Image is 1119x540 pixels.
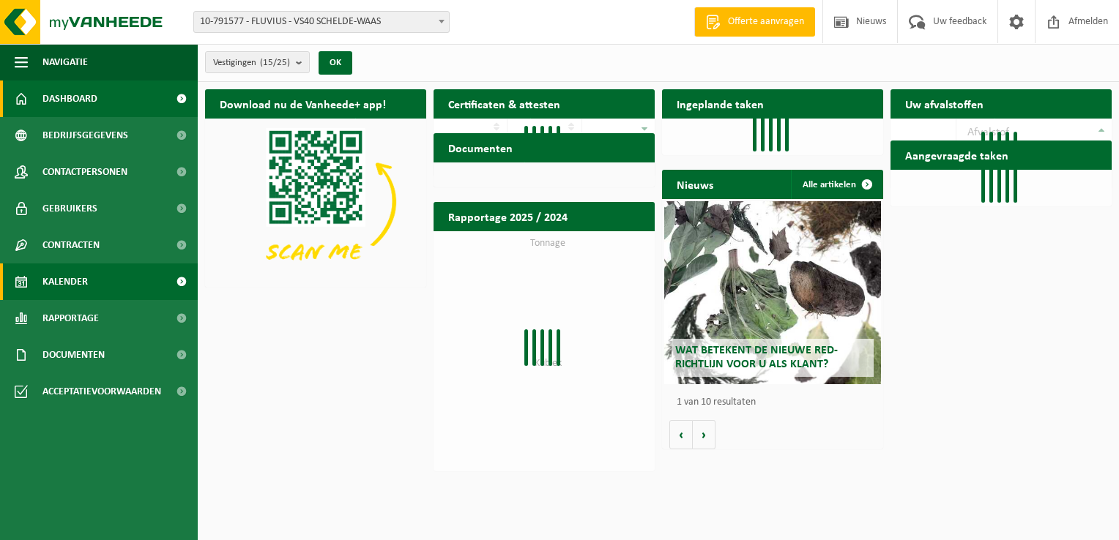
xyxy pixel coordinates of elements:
[194,12,449,32] span: 10-791577 - FLUVIUS - VS40 SCHELDE-WAAS
[42,117,128,154] span: Bedrijfsgegevens
[664,201,881,384] a: Wat betekent de nieuwe RED-richtlijn voor u als klant?
[205,89,401,118] h2: Download nu de Vanheede+ app!
[791,170,882,199] a: Alle artikelen
[694,7,815,37] a: Offerte aanvragen
[662,89,778,118] h2: Ingeplande taken
[213,52,290,74] span: Vestigingen
[669,420,693,449] button: Vorige
[675,345,838,370] span: Wat betekent de nieuwe RED-richtlijn voor u als klant?
[434,133,527,162] h2: Documenten
[42,300,99,337] span: Rapportage
[42,227,100,263] span: Contracten
[891,140,1023,169] h2: Aangevraagde taken
[42,44,88,80] span: Navigatie
[205,51,310,73] button: Vestigingen(15/25)
[193,11,450,33] span: 10-791577 - FLUVIUS - VS40 SCHELDE-WAAS
[42,337,105,373] span: Documenten
[677,397,876,408] p: 1 van 10 resultaten
[42,190,97,227] span: Gebruikers
[42,154,127,190] span: Contactpersonen
[42,373,161,410] span: Acceptatievoorwaarden
[434,89,575,118] h2: Certificaten & attesten
[662,170,728,198] h2: Nieuws
[42,80,97,117] span: Dashboard
[891,89,998,118] h2: Uw afvalstoffen
[693,420,715,449] button: Volgende
[546,230,653,260] a: Bekijk rapportage
[319,51,352,75] button: OK
[260,58,290,67] count: (15/25)
[724,15,808,29] span: Offerte aanvragen
[42,263,88,300] span: Kalender
[205,119,426,285] img: Download de VHEPlus App
[434,202,582,230] h2: Rapportage 2025 / 2024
